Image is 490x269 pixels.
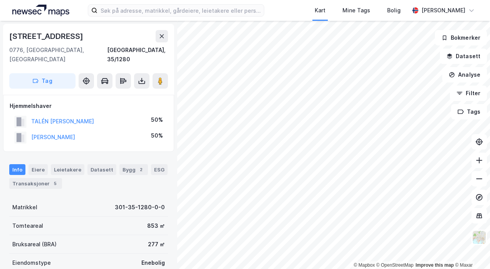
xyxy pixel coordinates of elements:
a: Improve this map [416,262,454,268]
button: Filter [450,86,487,101]
div: Tomteareal [12,221,43,230]
div: Eiere [29,164,48,175]
div: [PERSON_NAME] [421,6,465,15]
button: Bokmerker [435,30,487,45]
img: Z [472,230,487,245]
button: Analyse [442,67,487,82]
div: Kart [315,6,326,15]
div: [STREET_ADDRESS] [9,30,85,42]
a: OpenStreetMap [376,262,414,268]
div: Datasett [87,164,116,175]
div: 50% [151,115,163,124]
button: Datasett [440,49,487,64]
div: 2 [137,166,145,173]
div: Leietakere [51,164,84,175]
input: Søk på adresse, matrikkel, gårdeiere, leietakere eller personer [97,5,263,16]
div: Bolig [387,6,401,15]
button: Tags [451,104,487,119]
div: Hjemmelshaver [10,101,168,111]
div: 853 ㎡ [147,221,165,230]
div: Bruksareal (BRA) [12,240,57,249]
div: 50% [151,131,163,140]
div: 0776, [GEOGRAPHIC_DATA], [GEOGRAPHIC_DATA] [9,45,107,64]
div: Info [9,164,25,175]
div: Enebolig [141,258,165,267]
div: Eiendomstype [12,258,51,267]
div: Transaksjoner [9,178,62,189]
button: Tag [9,73,76,89]
div: [GEOGRAPHIC_DATA], 35/1280 [107,45,168,64]
div: Mine Tags [342,6,370,15]
div: 277 ㎡ [148,240,165,249]
a: Mapbox [354,262,375,268]
img: logo.a4113a55bc3d86da70a041830d287a7e.svg [12,5,69,16]
div: Matrikkel [12,203,37,212]
div: ESG [151,164,168,175]
div: 301-35-1280-0-0 [115,203,165,212]
div: 5 [51,180,59,187]
a: Maxar [455,262,473,268]
div: Bygg [119,164,148,175]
